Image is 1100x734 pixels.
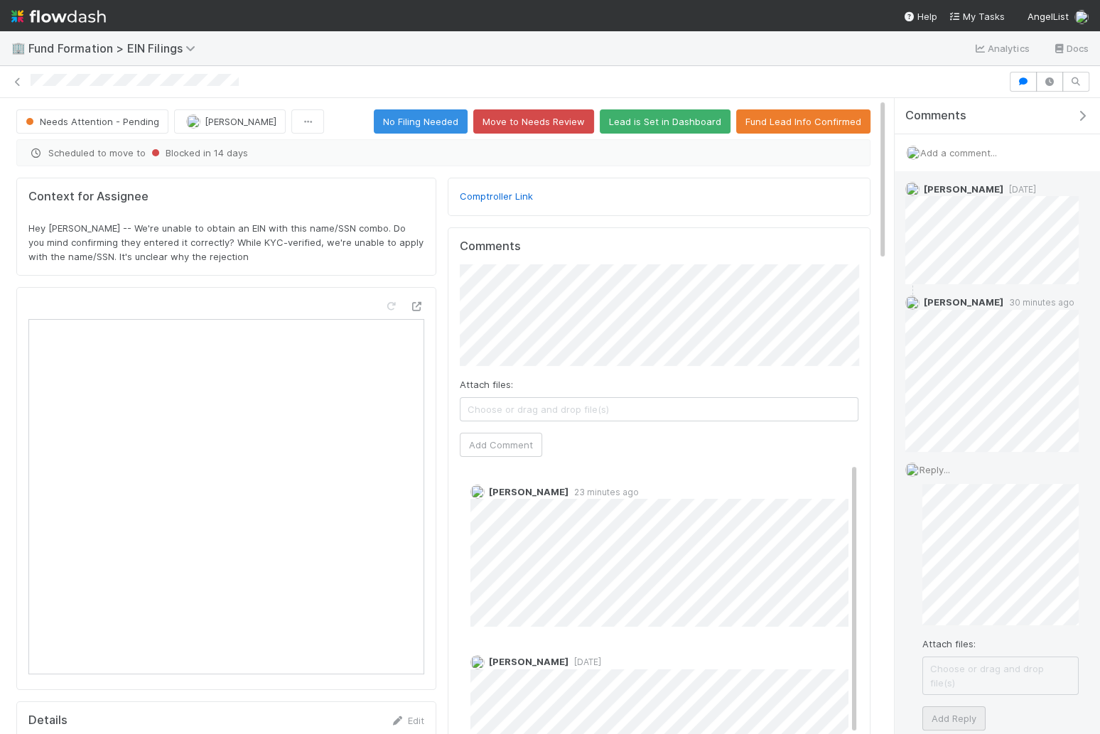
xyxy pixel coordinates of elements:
button: Add Reply [922,706,986,730]
a: Docs [1052,40,1089,57]
span: Reply... [920,464,950,475]
img: avatar_2de93f86-b6c7-4495-bfe2-fb093354a53c.png [905,463,920,477]
span: Fund Formation > EIN Filings [28,41,203,55]
button: No Filing Needed [374,109,468,134]
img: avatar_892eb56c-5b5a-46db-bf0b-2a9023d0e8f8.png [186,114,200,129]
button: Move to Needs Review [473,109,594,134]
span: Comments [905,109,966,123]
span: Scheduled to move to in 14 days [28,146,858,160]
img: avatar_15e6a745-65a2-4f19-9667-febcb12e2fc8.png [905,296,920,310]
img: avatar_2de93f86-b6c7-4495-bfe2-fb093354a53c.png [1074,10,1089,24]
span: Choose or drag and drop file(s) [923,657,1078,694]
a: Edit [391,715,424,726]
span: Blocked [149,147,200,158]
label: Attach files: [460,377,513,392]
span: [PERSON_NAME] [924,296,1003,308]
span: [PERSON_NAME] [489,656,568,667]
h5: Context for Assignee [28,190,424,204]
span: [DATE] [1003,184,1036,195]
a: Analytics [974,40,1030,57]
span: AngelList [1028,11,1069,22]
span: 🏢 [11,42,26,54]
img: avatar_2de93f86-b6c7-4495-bfe2-fb093354a53c.png [906,146,920,160]
button: Add Comment [460,433,542,457]
span: 23 minutes ago [568,487,639,497]
span: [PERSON_NAME] [205,116,276,127]
span: [PERSON_NAME] [489,486,568,497]
button: Needs Attention - Pending [16,109,168,134]
a: Comptroller Link [460,190,533,202]
span: [DATE] [568,657,601,667]
div: Help [903,9,937,23]
span: Add a comment... [920,147,997,158]
button: Lead is Set in Dashboard [600,109,730,134]
img: logo-inverted-e16ddd16eac7371096b0.svg [11,4,106,28]
button: [PERSON_NAME] [174,109,286,134]
span: My Tasks [949,11,1005,22]
span: Hey [PERSON_NAME] -- We're unable to obtain an EIN with this name/SSN combo. Do you mind confirmi... [28,222,426,262]
h5: Details [28,713,68,728]
span: 30 minutes ago [1003,297,1074,308]
span: Choose or drag and drop file(s) [460,398,858,421]
a: My Tasks [949,9,1005,23]
h5: Comments [460,239,858,254]
button: Fund Lead Info Confirmed [736,109,870,134]
label: Attach files: [922,637,976,651]
img: avatar_1452db47-2f67-43a4-9764-e09ea19bb7c1.png [470,655,485,669]
span: Needs Attention - Pending [23,116,159,127]
img: avatar_15e6a745-65a2-4f19-9667-febcb12e2fc8.png [470,485,485,499]
img: avatar_1452db47-2f67-43a4-9764-e09ea19bb7c1.png [905,182,920,196]
span: [PERSON_NAME] [924,183,1003,195]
